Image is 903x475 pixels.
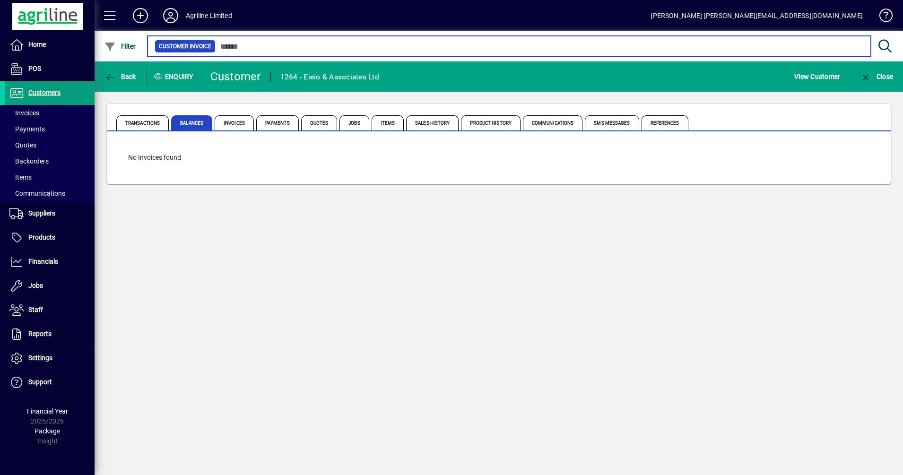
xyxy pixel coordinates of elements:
a: Items [5,169,95,185]
span: Back [104,73,136,80]
span: Staff [28,306,43,313]
span: Support [28,378,52,386]
span: Reports [28,330,52,337]
app-page-header-button: Close enquiry [850,68,903,85]
span: Package [35,427,60,435]
a: Jobs [5,274,95,298]
div: Agriline Limited [186,8,232,23]
a: Suppliers [5,202,95,225]
span: Invoices [215,115,254,130]
span: Suppliers [28,209,55,217]
a: Products [5,226,95,250]
span: Payments [256,115,299,130]
span: Home [28,41,46,48]
button: View Customer [792,68,842,85]
span: Invoices [9,109,39,117]
span: Transactions [116,115,169,130]
span: Items [9,173,32,181]
button: Profile [156,7,186,24]
span: Items [372,115,404,130]
a: POS [5,57,95,81]
span: Close [860,73,893,80]
span: Product History [461,115,521,130]
a: Invoices [5,105,95,121]
a: Payments [5,121,95,137]
span: Payments [9,125,45,133]
a: Settings [5,346,95,370]
span: View Customer [794,69,840,84]
button: Filter [102,38,139,55]
button: Add [125,7,156,24]
span: Jobs [339,115,369,130]
button: Back [102,68,139,85]
span: Customers [28,89,61,96]
a: Reports [5,322,95,346]
span: Balances [171,115,212,130]
a: Communications [5,185,95,201]
span: Communications [523,115,582,130]
button: Close [858,68,895,85]
div: Customer [210,69,261,84]
a: Backorders [5,153,95,169]
span: Financials [28,258,58,265]
div: 1264 - Eieio & Associates Ltd [280,69,379,85]
a: Home [5,33,95,57]
span: Communications [9,190,65,197]
span: Financial Year [27,407,68,415]
span: References [642,115,688,130]
a: Staff [5,298,95,322]
app-page-header-button: Back [95,68,147,85]
div: No Invoices found [119,143,879,172]
span: Filter [104,43,136,50]
span: Quotes [9,141,36,149]
span: Backorders [9,157,49,165]
span: POS [28,65,41,72]
div: [PERSON_NAME] [PERSON_NAME][EMAIL_ADDRESS][DOMAIN_NAME] [651,8,863,23]
a: Quotes [5,137,95,153]
span: Quotes [301,115,338,130]
span: SMS Messages [585,115,639,130]
span: Jobs [28,282,43,289]
span: Sales History [406,115,459,130]
a: Financials [5,250,95,274]
a: Knowledge Base [872,2,891,33]
span: Products [28,233,55,241]
span: Settings [28,354,52,362]
span: Customer Invoice [159,42,211,51]
a: Support [5,371,95,394]
div: Enquiry [147,69,203,84]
